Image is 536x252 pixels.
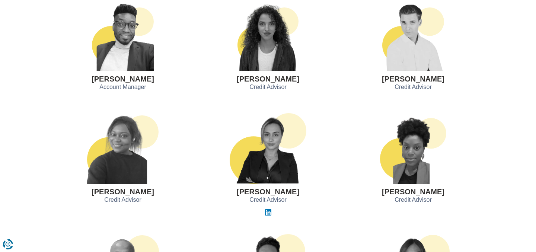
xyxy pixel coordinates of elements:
[92,0,153,71] img: Kevin Fonou
[395,196,432,204] span: Credit Advisor
[249,83,287,92] span: Credit Advisor
[265,209,271,216] img: Linkedin Dafina Haziri
[237,0,299,71] img: Sarah El Yaakoube
[395,83,432,92] span: Credit Advisor
[237,75,299,83] h3: [PERSON_NAME]
[237,188,299,196] h3: [PERSON_NAME]
[382,188,444,196] h3: [PERSON_NAME]
[382,0,444,71] img: Charles Verhaegen
[104,196,141,204] span: Credit Advisor
[92,188,154,196] h3: [PERSON_NAME]
[229,113,307,184] img: Dafina Haziri
[92,75,154,83] h3: [PERSON_NAME]
[87,113,159,184] img: Colombe Diabangouaya
[380,113,446,184] img: Cindy Laguerre
[382,75,444,83] h3: [PERSON_NAME]
[99,83,146,92] span: Account Manager
[249,196,287,204] span: Credit Advisor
